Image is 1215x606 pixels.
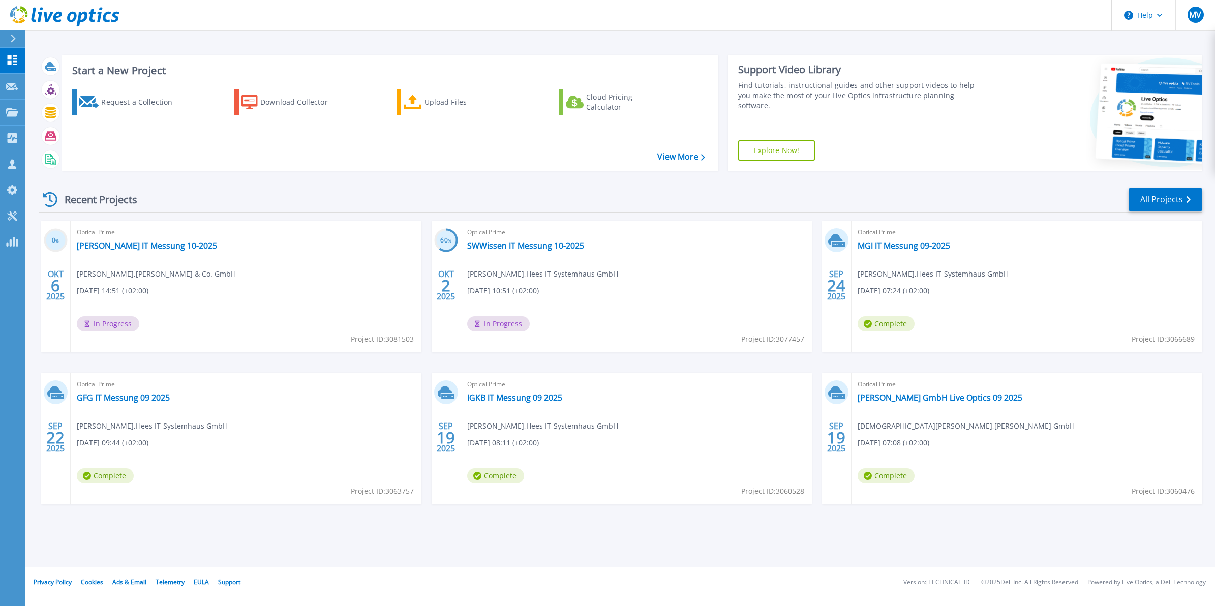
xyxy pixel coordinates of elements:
[559,89,672,115] a: Cloud Pricing Calculator
[467,285,539,296] span: [DATE] 10:51 (+02:00)
[858,316,915,331] span: Complete
[738,80,983,111] div: Find tutorials, instructional guides and other support videos to help you make the most of your L...
[260,92,342,112] div: Download Collector
[467,437,539,448] span: [DATE] 08:11 (+02:00)
[77,420,228,432] span: [PERSON_NAME] , Hees IT-Systemhaus GmbH
[1087,579,1206,586] li: Powered by Live Optics, a Dell Technology
[72,89,186,115] a: Request a Collection
[441,281,450,290] span: 2
[436,419,455,456] div: SEP 2025
[424,92,506,112] div: Upload Files
[858,437,929,448] span: [DATE] 07:08 (+02:00)
[44,235,68,247] h3: 0
[77,379,415,390] span: Optical Prime
[467,392,562,403] a: IGKB IT Messung 09 2025
[1189,11,1201,19] span: MV
[827,433,845,442] span: 19
[738,63,983,76] div: Support Video Library
[77,227,415,238] span: Optical Prime
[858,285,929,296] span: [DATE] 07:24 (+02:00)
[77,240,217,251] a: [PERSON_NAME] IT Messung 10-2025
[827,281,845,290] span: 24
[46,267,65,304] div: OKT 2025
[586,92,667,112] div: Cloud Pricing Calculator
[467,268,618,280] span: [PERSON_NAME] , Hees IT-Systemhaus GmbH
[741,334,804,345] span: Project ID: 3077457
[657,152,705,162] a: View More
[101,92,183,112] div: Request a Collection
[858,268,1009,280] span: [PERSON_NAME] , Hees IT-Systemhaus GmbH
[467,420,618,432] span: [PERSON_NAME] , Hees IT-Systemhaus GmbH
[738,140,815,161] a: Explore Now!
[72,65,705,76] h3: Start a New Project
[77,285,148,296] span: [DATE] 14:51 (+02:00)
[77,468,134,483] span: Complete
[1132,486,1195,497] span: Project ID: 3060476
[858,392,1022,403] a: [PERSON_NAME] GmbH Live Optics 09 2025
[467,468,524,483] span: Complete
[858,420,1075,432] span: [DEMOGRAPHIC_DATA][PERSON_NAME] , [PERSON_NAME] GmbH
[448,238,451,244] span: %
[46,433,65,442] span: 22
[34,578,72,586] a: Privacy Policy
[55,238,59,244] span: %
[827,267,846,304] div: SEP 2025
[467,240,584,251] a: SWWissen IT Messung 10-2025
[234,89,348,115] a: Download Collector
[351,334,414,345] span: Project ID: 3081503
[156,578,185,586] a: Telemetry
[77,437,148,448] span: [DATE] 09:44 (+02:00)
[77,316,139,331] span: In Progress
[77,268,236,280] span: [PERSON_NAME] , [PERSON_NAME] & Co. GmbH
[46,419,65,456] div: SEP 2025
[351,486,414,497] span: Project ID: 3063757
[1132,334,1195,345] span: Project ID: 3066689
[903,579,972,586] li: Version: [TECHNICAL_ID]
[467,227,806,238] span: Optical Prime
[741,486,804,497] span: Project ID: 3060528
[397,89,510,115] a: Upload Files
[1129,188,1202,211] a: All Projects
[194,578,209,586] a: EULA
[437,433,455,442] span: 19
[51,281,60,290] span: 6
[218,578,240,586] a: Support
[436,267,455,304] div: OKT 2025
[858,227,1196,238] span: Optical Prime
[81,578,103,586] a: Cookies
[858,379,1196,390] span: Optical Prime
[827,419,846,456] div: SEP 2025
[39,187,151,212] div: Recent Projects
[112,578,146,586] a: Ads & Email
[467,316,530,331] span: In Progress
[77,392,170,403] a: GFG IT Messung 09 2025
[858,240,950,251] a: MGI IT Messung 09-2025
[858,468,915,483] span: Complete
[467,379,806,390] span: Optical Prime
[434,235,458,247] h3: 60
[981,579,1078,586] li: © 2025 Dell Inc. All Rights Reserved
